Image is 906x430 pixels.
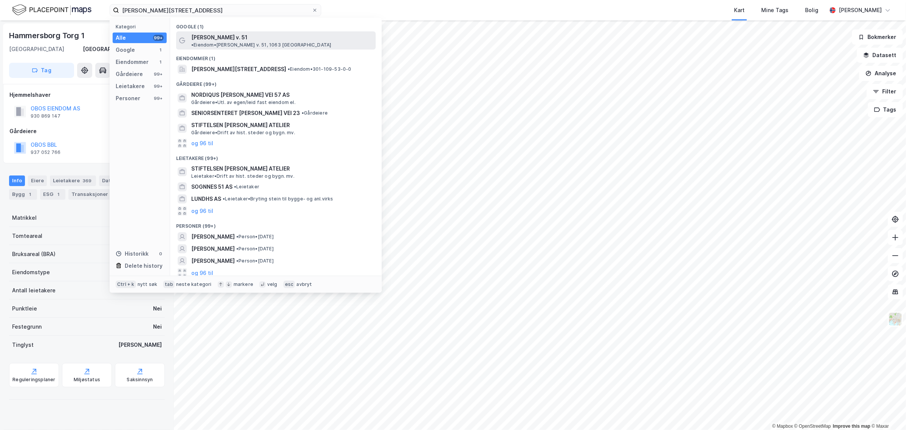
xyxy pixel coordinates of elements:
span: Eiendom • [PERSON_NAME] v. 51, 1063 [GEOGRAPHIC_DATA] [191,42,331,48]
div: 930 869 147 [31,113,60,119]
div: velg [267,281,277,287]
button: Analyse [859,66,903,81]
div: Leietakere (99+) [170,149,382,163]
div: 1 [158,47,164,53]
div: Historikk [116,249,149,258]
div: Personer (99+) [170,217,382,231]
span: Person • [DATE] [236,246,274,252]
div: Delete history [125,261,163,270]
span: Leietaker • Drift av hist. steder og bygn. mv. [191,173,294,179]
img: logo.f888ab2527a4732fd821a326f86c7f29.svg [12,3,91,17]
div: Eiere [28,175,47,186]
span: [PERSON_NAME] [191,232,235,241]
span: Gårdeiere [302,110,328,116]
span: Leietaker • Bryting stein til bygge- og anl.virks [223,196,333,202]
div: Google (1) [170,18,382,31]
div: Matrikkel [12,213,37,222]
div: 1 [55,191,62,198]
span: STIFTELSEN [PERSON_NAME] ATELIER [191,164,373,173]
a: Improve this map [833,424,870,429]
div: Nei [153,304,162,313]
div: Google [116,45,135,54]
div: markere [234,281,253,287]
span: LUNDHS AS [191,194,221,203]
div: avbryt [296,281,312,287]
a: OpenStreetMap [794,424,831,429]
div: Saksinnsyn [127,377,153,383]
span: SOGNNES 51 AS [191,182,232,191]
button: og 96 til [191,139,213,148]
div: Gårdeiere (99+) [170,75,382,89]
span: NORDIQUS [PERSON_NAME] VEI 57 AS [191,90,373,99]
div: 937 052 766 [31,149,60,155]
span: • [223,196,225,202]
div: Ctrl + k [116,281,136,288]
div: neste kategori [176,281,212,287]
div: Gårdeiere [9,127,164,136]
div: Eiendomstype [12,268,50,277]
span: [PERSON_NAME] [191,244,235,253]
div: 369 [81,177,93,185]
div: 1 [158,59,164,65]
div: Antall leietakere [12,286,56,295]
div: Kategori [116,24,167,29]
div: Leietakere [116,82,145,91]
span: • [236,234,239,239]
div: 99+ [153,95,164,101]
span: Eiendom • 301-109-53-0-0 [288,66,352,72]
div: Kart [734,6,745,15]
div: Datasett [99,175,136,186]
div: esc [283,281,295,288]
span: Person • [DATE] [236,234,274,240]
button: og 96 til [191,206,213,216]
span: • [234,184,236,189]
div: Bolig [805,6,818,15]
div: Kontrollprogram for chat [868,394,906,430]
div: Miljøstatus [74,377,100,383]
div: Nei [153,322,162,331]
span: STIFTELSEN [PERSON_NAME] ATELIER [191,121,373,130]
input: Søk på adresse, matrikkel, gårdeiere, leietakere eller personer [119,5,312,16]
div: [GEOGRAPHIC_DATA] [9,45,64,54]
span: • [302,110,304,116]
div: Info [9,175,25,186]
button: Tags [868,102,903,117]
div: Transaksjoner [68,189,120,200]
span: Person • [DATE] [236,258,274,264]
span: Gårdeiere • Utl. av egen/leid fast eiendom el. [191,99,296,106]
div: Hammersborg Torg 1 [9,29,86,42]
button: og 96 til [191,269,213,278]
div: tab [163,281,175,288]
div: ESG [40,189,65,200]
div: Leietakere [50,175,96,186]
div: Festegrunn [12,322,42,331]
div: 99+ [153,35,164,41]
div: Bygg [9,189,37,200]
div: Gårdeiere [116,70,143,79]
div: Alle [116,33,126,42]
a: Mapbox [772,424,793,429]
div: Eiendommer [116,57,149,67]
div: Reguleringsplaner [12,377,55,383]
span: • [191,42,194,48]
div: [PERSON_NAME] [839,6,882,15]
button: Filter [867,84,903,99]
div: Tomteareal [12,231,42,241]
span: [PERSON_NAME][STREET_ADDRESS] [191,65,286,74]
span: SENIORSENTERET [PERSON_NAME] VEI 23 [191,109,300,118]
button: Datasett [857,48,903,63]
div: 0 [158,251,164,257]
button: Tag [9,63,74,78]
span: Leietaker [234,184,259,190]
span: [PERSON_NAME] v. 51 [191,33,248,42]
iframe: Chat Widget [868,394,906,430]
div: Personer [116,94,140,103]
div: 99+ [153,83,164,89]
div: Mine Tags [761,6,788,15]
button: Bokmerker [852,29,903,45]
div: nytt søk [138,281,158,287]
img: Z [888,312,903,326]
span: • [236,246,239,251]
div: 1 [26,191,34,198]
div: Punktleie [12,304,37,313]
